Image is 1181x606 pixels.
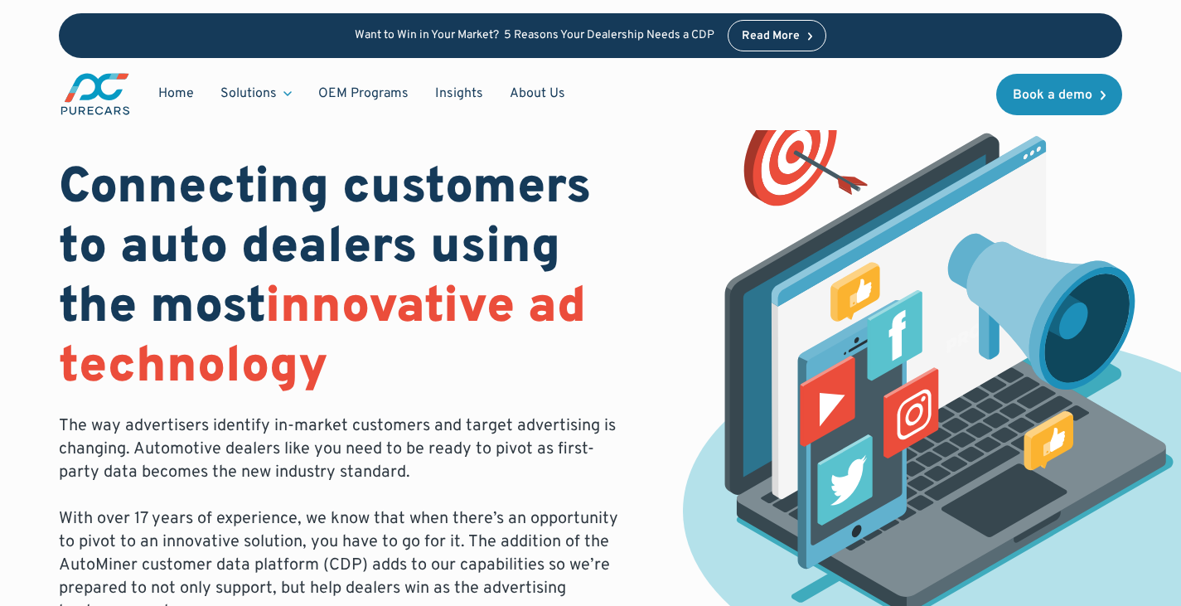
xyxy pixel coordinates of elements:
div: Read More [742,31,800,42]
a: main [59,71,132,117]
a: Book a demo [996,74,1122,115]
div: Solutions [220,85,277,103]
p: Want to Win in Your Market? 5 Reasons Your Dealership Needs a CDP [355,29,714,43]
img: purecars logo [59,71,132,117]
a: Insights [422,78,496,109]
a: Read More [728,20,827,51]
div: Book a demo [1013,89,1092,102]
div: Solutions [207,78,305,109]
h1: Connecting customers to auto dealers using the most [59,159,630,398]
a: OEM Programs [305,78,422,109]
span: innovative ad technology [59,277,586,400]
a: Home [145,78,207,109]
a: About Us [496,78,578,109]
